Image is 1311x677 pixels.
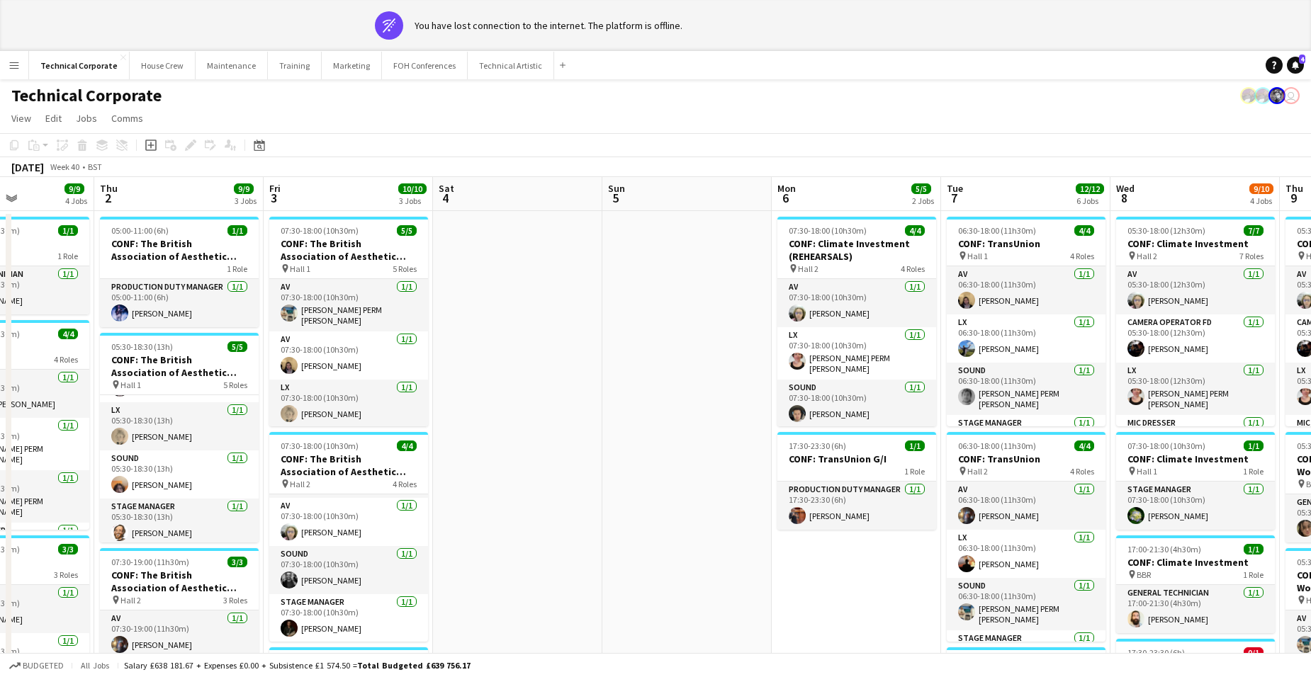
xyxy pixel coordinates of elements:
[1240,87,1257,104] app-user-avatar: Zubair PERM Dhalla
[777,380,936,428] app-card-role: Sound1/107:30-18:00 (10h30m)[PERSON_NAME]
[11,160,44,174] div: [DATE]
[1116,585,1275,633] app-card-role: General Technician1/117:00-21:30 (4h30m)[PERSON_NAME]
[1244,225,1264,236] span: 7/7
[1127,647,1185,658] span: 17:30-23:30 (6h)
[1114,190,1135,206] span: 8
[606,190,625,206] span: 5
[1070,466,1094,477] span: 4 Roles
[1116,217,1275,426] app-job-card: 05:30-18:00 (12h30m)7/7CONF: Climate Investment Hall 27 RolesAV1/105:30-18:00 (12h30m)[PERSON_NAM...
[11,112,31,125] span: View
[1116,535,1275,633] app-job-card: 17:00-21:30 (4h30m)1/1CONF: Climate Investment BBR1 RoleGeneral Technician1/117:00-21:30 (4h30m)[...
[269,217,428,426] div: 07:30-18:00 (10h30m)5/5CONF: The British Association of Aesthetic Plastic Surgeons Hall 15 RolesA...
[6,109,37,127] a: View
[947,415,1105,463] app-card-role: Stage Manager1/1
[947,217,1105,426] app-job-card: 06:30-18:00 (11h30m)4/4CONF: TransUnion Hall 14 RolesAV1/106:30-18:00 (11h30m)[PERSON_NAME]LX1/10...
[1116,556,1275,569] h3: CONF: Climate Investment
[1287,57,1304,74] a: 4
[1116,182,1135,195] span: Wed
[1137,251,1157,261] span: Hall 2
[789,440,846,451] span: 17:30-23:30 (6h)
[947,314,1105,363] app-card-role: LX1/106:30-18:00 (11h30m)[PERSON_NAME]
[57,251,78,261] span: 1 Role
[227,341,247,352] span: 5/5
[130,52,196,79] button: House Crew
[111,225,169,236] span: 05:00-11:00 (6h)
[399,195,426,206] div: 3 Jobs
[100,182,118,195] span: Thu
[124,660,471,671] div: Salary £638 181.67 + Expenses £0.00 + Subsistence £1 574.50 =
[777,237,936,263] h3: CONF: Climate Investment (REHEARSALS)
[947,482,1105,530] app-card-role: AV1/106:30-18:00 (11h30m)[PERSON_NAME]
[1243,569,1264,580] span: 1 Role
[1070,251,1094,261] span: 4 Roles
[58,225,78,236] span: 1/1
[58,329,78,339] span: 4/4
[1116,432,1275,530] div: 07:30-18:00 (10h30m)1/1CONF: Climate Investment Hall 11 RoleStage Manager1/107:30-18:00 (10h30m)[...
[777,182,796,195] span: Mon
[905,440,925,451] span: 1/1
[1116,415,1275,463] app-card-role: Mic Dresser1/1
[281,225,359,236] span: 07:30-18:00 (10h30m)
[100,237,259,263] h3: CONF: The British Association of Aesthetic Plastic Surgeons
[397,225,417,236] span: 5/5
[269,546,428,594] app-card-role: Sound1/107:30-18:00 (10h30m)[PERSON_NAME]
[958,440,1036,451] span: 06:30-18:00 (11h30m)
[777,432,936,530] app-job-card: 17:30-23:30 (6h)1/1CONF: TransUnion G/I1 RoleProduction Duty Manager1/117:30-23:30 (6h)[PERSON_NAME]
[227,225,247,236] span: 1/1
[905,225,925,236] span: 4/4
[947,363,1105,415] app-card-role: Sound1/106:30-18:00 (11h30m)[PERSON_NAME] PERM [PERSON_NAME]
[78,660,112,671] span: All jobs
[100,333,259,542] app-job-card: 05:30-18:30 (13h)5/5CONF: The British Association of Aesthetic Plastic Surgeons Hall 15 Roles[PER...
[393,263,417,274] span: 5 Roles
[269,432,428,642] app-job-card: 07:30-18:00 (10h30m)4/4CONF: The British Association of Aesthetic Plastic Surgeons Hall 24 RolesA...
[1249,183,1273,194] span: 9/10
[947,182,963,195] span: Tue
[945,190,963,206] span: 7
[7,658,66,673] button: Budgeted
[100,499,259,547] app-card-role: Stage Manager1/105:30-18:30 (13h)[PERSON_NAME]
[269,182,281,195] span: Fri
[1116,314,1275,363] app-card-role: Camera Operator FD1/105:30-18:00 (12h30m)[PERSON_NAME]
[1299,55,1305,64] span: 4
[269,453,428,478] h3: CONF: The British Association of Aesthetic Plastic Surgeons
[777,453,936,465] h3: CONF: TransUnion G/I
[357,660,471,671] span: Total Budgeted £639 756.17
[947,453,1105,465] h3: CONF: TransUnion
[64,183,84,194] span: 9/9
[70,109,103,127] a: Jobs
[439,182,454,195] span: Sat
[100,217,259,327] div: 05:00-11:00 (6h)1/1CONF: The British Association of Aesthetic Plastic Surgeons1 RoleProduction Du...
[88,161,102,172] div: BST
[397,440,417,451] span: 4/4
[76,112,97,125] span: Jobs
[382,52,468,79] button: FOH Conferences
[789,225,867,236] span: 07:30-18:00 (10h30m)
[58,544,78,554] span: 3/3
[904,466,925,477] span: 1 Role
[269,237,428,263] h3: CONF: The British Association of Aesthetic Plastic Surgeons
[1116,482,1275,530] app-card-role: Stage Manager1/107:30-18:00 (10h30m)[PERSON_NAME]
[100,610,259,659] app-card-role: AV1/107:30-19:00 (11h30m)[PERSON_NAME]
[54,569,78,580] span: 3 Roles
[1254,87,1271,104] app-user-avatar: Zubair PERM Dhalla
[290,263,310,274] span: Hall 1
[1127,544,1201,554] span: 17:00-21:30 (4h30m)
[777,327,936,380] app-card-role: LX1/107:30-18:00 (10h30m)[PERSON_NAME] PERM [PERSON_NAME]
[1127,440,1205,451] span: 07:30-18:00 (10h30m)
[958,225,1036,236] span: 06:30-18:00 (11h30m)
[269,331,428,380] app-card-role: AV1/107:30-18:00 (10h30m)[PERSON_NAME]
[1127,225,1205,236] span: 05:30-18:00 (12h30m)
[100,279,259,327] app-card-role: Production Duty Manager1/105:00-11:00 (6h)[PERSON_NAME]
[65,195,87,206] div: 4 Jobs
[1244,544,1264,554] span: 1/1
[901,263,925,274] span: 4 Roles
[120,595,141,605] span: Hall 2
[45,112,62,125] span: Edit
[1244,440,1264,451] span: 1/1
[235,195,257,206] div: 3 Jobs
[120,380,141,390] span: Hall 1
